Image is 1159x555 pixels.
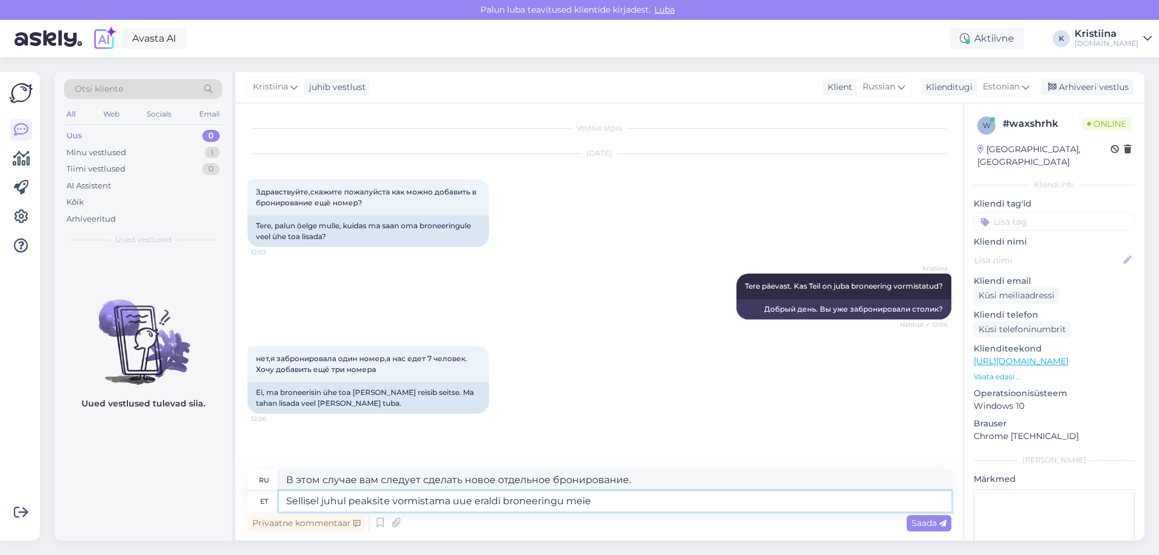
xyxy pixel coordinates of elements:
div: Email [197,106,222,122]
div: AI Assistent [66,180,111,192]
textarea: Sellisel juhul peaksite vormistama uue eraldi broneeringu meie [279,491,951,512]
div: Kristiina [1074,29,1138,39]
div: Kliendi info [974,179,1135,190]
div: 0 [202,163,220,175]
p: Kliendi email [974,275,1135,287]
span: Tere päevast. Kas Teil on juba broneering vormistatud? [745,281,943,290]
div: Socials [144,106,174,122]
a: [URL][DOMAIN_NAME] [974,356,1068,367]
span: 12:03 [251,248,296,257]
span: Luba [651,4,678,15]
div: 1 [205,147,220,159]
span: Kristiina [902,264,948,273]
span: 12:06 [251,414,296,423]
span: Online [1082,117,1131,130]
div: Web [101,106,122,122]
div: Ei, ma broneerisin ühe toa [PERSON_NAME] reisib seitse. Ma tahan lisada veel [PERSON_NAME] tuba. [247,382,489,414]
p: Klienditeekond [974,342,1135,355]
div: Arhiveeri vestlus [1041,79,1134,95]
span: Saada [912,518,947,528]
p: Kliendi telefon [974,309,1135,321]
p: Kliendi tag'id [974,197,1135,210]
div: Aktiivne [950,28,1024,50]
div: Arhiveeritud [66,213,116,225]
p: Windows 10 [974,400,1135,412]
img: explore-ai [92,26,117,51]
div: Minu vestlused [66,147,126,159]
textarea: В этом случае вам следует сделать новое отдельное бронирование. [279,470,951,490]
p: Operatsioonisüsteem [974,387,1135,400]
div: Kõik [66,196,84,208]
p: Chrome [TECHNICAL_ID] [974,430,1135,443]
img: No chats [54,278,232,387]
div: [PERSON_NAME] [974,455,1135,466]
p: Kliendi nimi [974,236,1135,248]
input: Lisa nimi [974,254,1121,267]
span: Otsi kliente [75,83,123,95]
span: нет,я забронировала один номер,а нас едет 7 человек. Хочу добавить ещё три номера [256,354,469,374]
span: Здравствуйте,скажите пожалуйста как можно добавить в бронирование ещё номер? [256,187,478,207]
div: [DOMAIN_NAME] [1074,39,1138,48]
input: Lisa tag [974,213,1135,231]
span: Estonian [983,80,1020,94]
img: Askly Logo [10,82,33,104]
a: Kristiina[DOMAIN_NAME] [1074,29,1152,48]
a: Avasta AI [122,28,187,49]
div: Klienditugi [921,81,972,94]
div: Küsi meiliaadressi [974,287,1059,304]
span: Kristiina [253,80,288,94]
p: Märkmed [974,473,1135,486]
div: Privaatne kommentaar [247,515,365,531]
p: Vaata edasi ... [974,371,1135,382]
div: All [64,106,78,122]
p: Brauser [974,417,1135,430]
div: et [260,491,268,512]
div: [DATE] [247,148,951,159]
p: Uued vestlused tulevad siia. [81,397,205,410]
div: [GEOGRAPHIC_DATA], [GEOGRAPHIC_DATA] [977,143,1111,168]
div: Küsi telefoninumbrit [974,321,1071,338]
div: 0 [202,130,220,142]
div: Uus [66,130,82,142]
div: ru [259,470,269,490]
div: juhib vestlust [304,81,366,94]
div: # waxshrhk [1003,117,1082,131]
span: Russian [863,80,895,94]
div: Klient [823,81,852,94]
div: Vestlus algas [247,123,951,133]
div: Добрый день. Вы уже забронировали столик? [736,299,951,319]
span: Uued vestlused [115,234,171,245]
div: Tiimi vestlused [66,163,126,175]
span: Nähtud ✓ 12:04 [900,320,948,329]
div: Tere, palun öelge mulle, kuidas ma saan oma broneeringule veel ühe toa lisada? [247,216,489,247]
span: w [983,121,991,130]
div: K [1053,30,1070,47]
